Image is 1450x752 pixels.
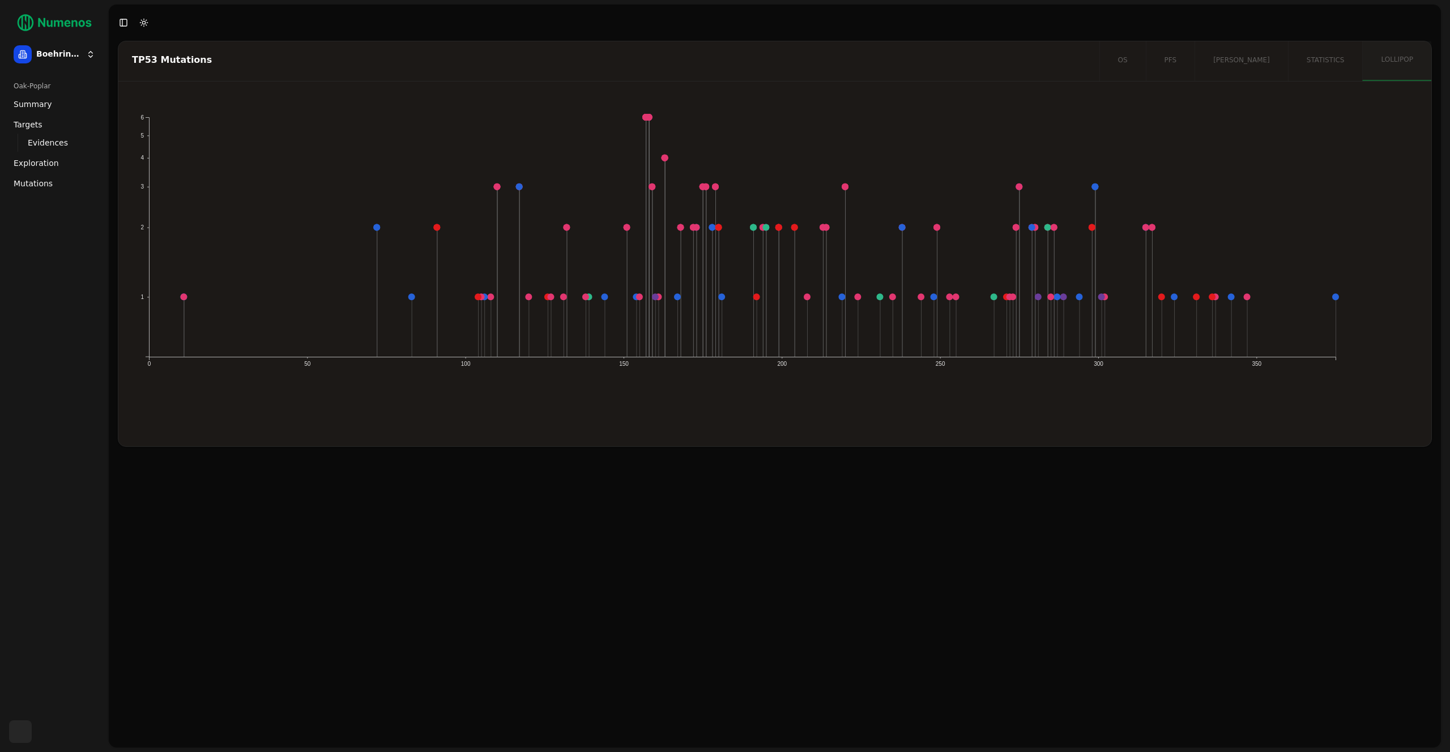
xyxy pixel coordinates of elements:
text: 100 [461,361,471,367]
a: Targets [9,116,100,134]
text: 200 [778,361,787,367]
a: Summary [9,95,100,113]
text: 5 [140,133,144,139]
a: Evidences [23,135,86,151]
text: 250 [936,361,946,367]
span: Mutations [14,178,53,189]
text: 0 [148,361,151,367]
span: Exploration [14,157,59,169]
div: TP53 Mutations [132,55,1082,65]
span: Summary [14,99,52,110]
text: 4 [140,155,144,161]
text: 1 [140,294,144,300]
div: Oak-Poplar [9,77,100,95]
span: Boehringer Ingelheim [36,49,82,59]
text: 50 [304,361,311,367]
a: Mutations [9,174,100,193]
button: Boehringer Ingelheim [9,41,100,68]
text: 3 [140,184,144,190]
text: 2 [140,224,144,230]
span: Evidences [28,137,68,148]
text: 6 [140,114,144,121]
span: Targets [14,119,42,130]
img: Numenos [9,9,100,36]
text: 350 [1253,361,1263,367]
text: 150 [620,361,629,367]
text: 300 [1094,361,1104,367]
a: Exploration [9,154,100,172]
